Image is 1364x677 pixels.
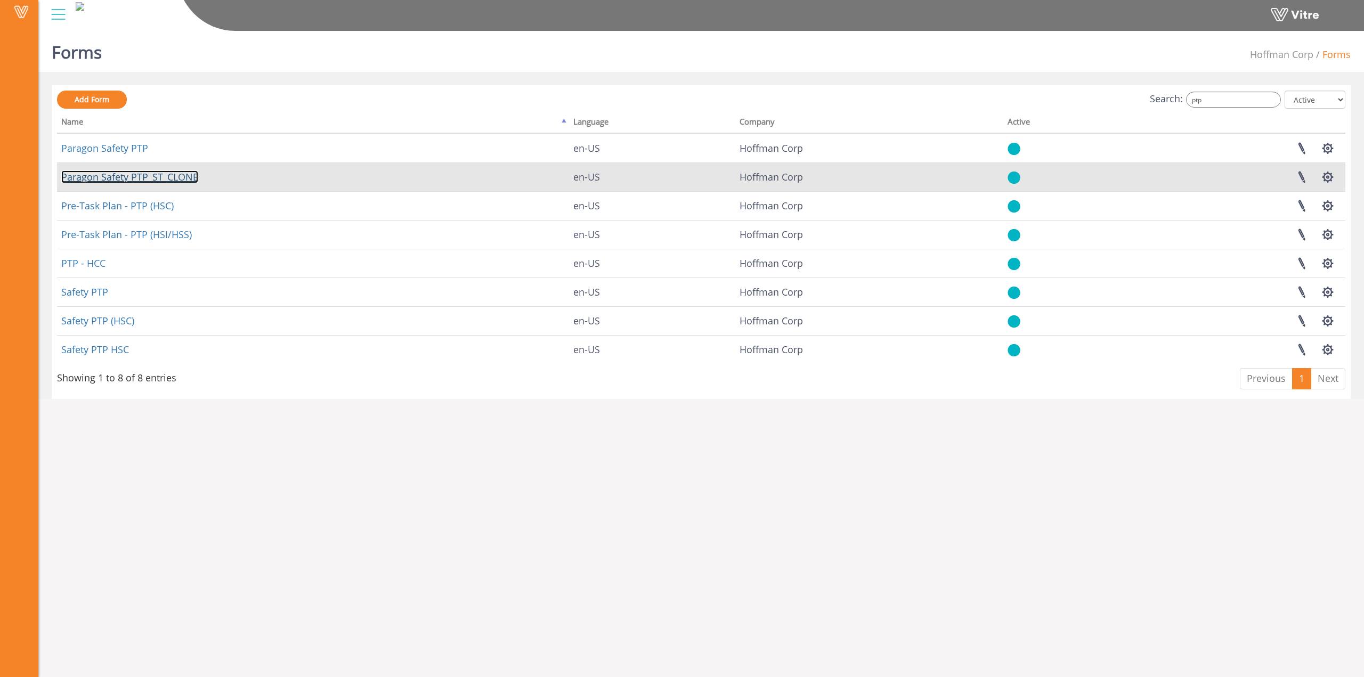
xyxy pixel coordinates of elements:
a: 1 [1292,368,1311,389]
span: 210 [740,286,803,298]
a: Safety PTP [61,286,108,298]
span: 210 [740,199,803,212]
span: 210 [740,170,803,183]
h1: Forms [52,27,102,72]
div: Showing 1 to 8 of 8 entries [57,367,176,385]
td: en-US [569,335,735,364]
label: Search: [1150,92,1281,108]
th: Active [1003,113,1118,134]
img: 145bab0d-ac9d-4db8-abe7-48df42b8fa0a.png [76,2,84,11]
td: en-US [569,191,735,220]
img: yes [1008,200,1020,213]
img: yes [1008,344,1020,357]
td: en-US [569,278,735,306]
td: en-US [569,134,735,162]
span: 210 [1250,48,1313,61]
span: Add Form [75,94,109,104]
img: yes [1008,257,1020,271]
td: en-US [569,220,735,249]
img: yes [1008,286,1020,299]
a: PTP - HCC [61,257,105,270]
span: 210 [740,343,803,356]
a: Previous [1240,368,1293,389]
th: Language [569,113,735,134]
span: 210 [740,228,803,241]
a: Next [1311,368,1345,389]
a: Pre-Task Plan - PTP (HSI/HSS) [61,228,192,241]
li: Forms [1313,48,1351,62]
span: 210 [740,142,803,154]
td: en-US [569,249,735,278]
span: 210 [740,314,803,327]
img: yes [1008,171,1020,184]
input: Search: [1186,92,1281,108]
img: yes [1008,142,1020,156]
a: Safety PTP (HSC) [61,314,134,327]
a: Pre-Task Plan - PTP (HSC) [61,199,174,212]
td: en-US [569,162,735,191]
a: Paragon Safety PTP [61,142,148,154]
a: Safety PTP HSC [61,343,129,356]
th: Name: activate to sort column descending [57,113,569,134]
span: 210 [740,257,803,270]
img: yes [1008,315,1020,328]
td: en-US [569,306,735,335]
a: Paragon Safety PTP_ST_CLONE [61,170,198,183]
th: Company [735,113,1003,134]
a: Add Form [57,91,127,109]
img: yes [1008,229,1020,242]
